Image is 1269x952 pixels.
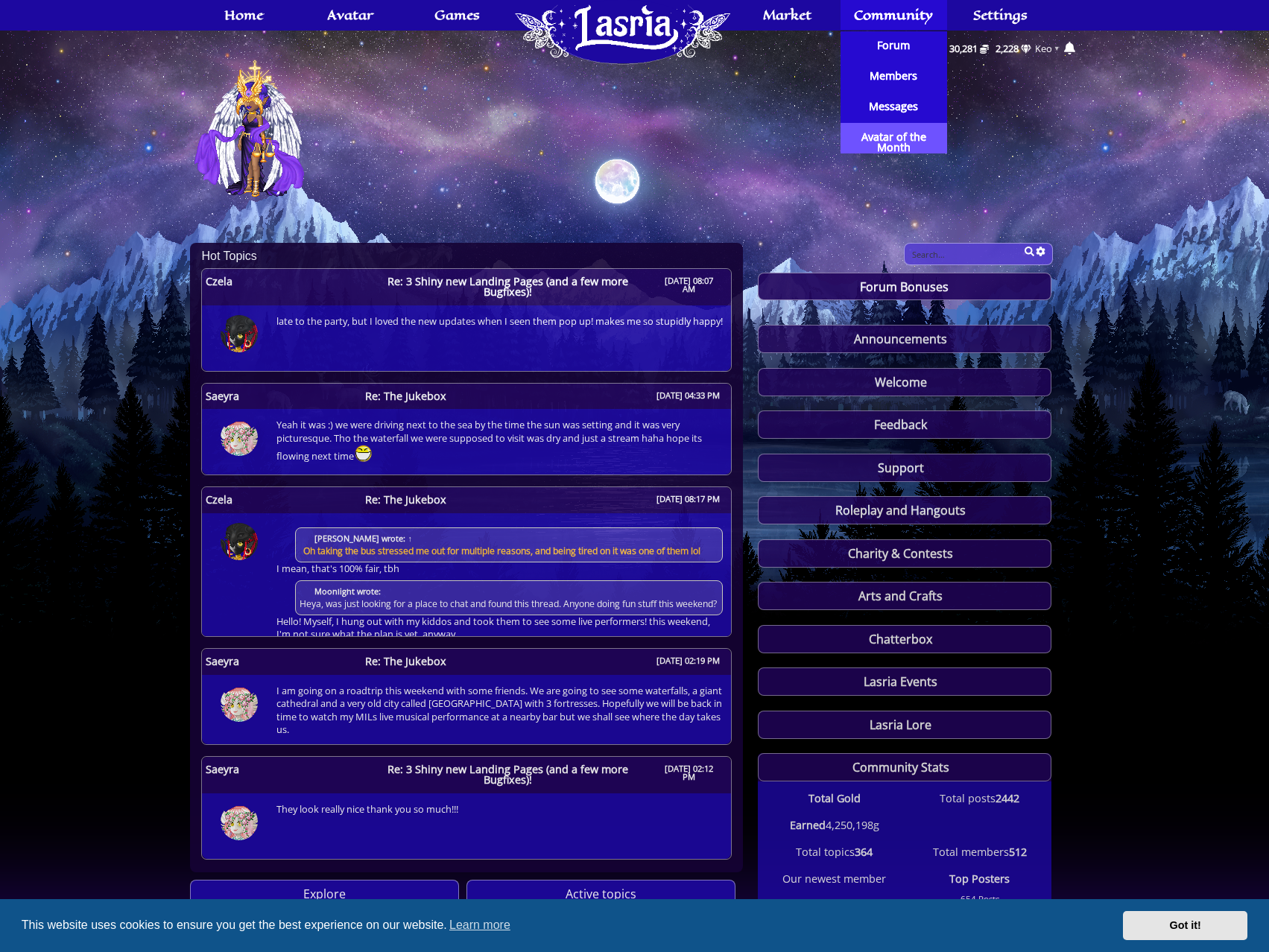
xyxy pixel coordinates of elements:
[904,243,1053,265] input: Search Terms
[300,545,704,557] span: Oh taking the bus stressed me out for multiple reasons, and being tired on it was one of them lol
[314,585,718,598] cite: Moonlight wrote:
[654,276,724,298] span: [DATE] 08:07 AM
[758,711,1051,739] a: Lasria Lore
[265,685,727,737] span: I am going on a roadtrip this weekend with some friends. We are going to see some waterfalls, a g...
[361,276,654,298] span: Re: 3 Shiny new Landing Pages (and a few more Bugfixes)!
[314,532,718,545] cite: [PERSON_NAME] wrote: ↑
[790,791,861,832] b: Total Gold Earned
[841,92,947,123] a: Messages
[1035,42,1052,55] a: Keo
[758,410,1051,439] a: Feedback
[758,368,1051,396] a: Welcome
[224,9,263,21] span: Home
[841,62,947,92] a: Members
[265,419,727,463] span: Yeah it was :) we were driving next to the sea by the time the sun was setting and it was very pi...
[841,123,947,153] a: Avatar of the Month
[1123,911,1247,941] a: dismiss cookie message
[765,892,903,919] a: cauqhtz
[265,523,727,734] span: I mean, that's 100% fair, tbh Hello! Myself, I hung out with my kiddos and took them to see some ...
[202,649,364,674] a: Saeyra
[262,415,731,422] a: Yeah it was :) we were driving next to the sea by the time the sun was setting and it was very pi...
[855,845,873,859] strong: 364
[190,53,1078,224] a: Avatar
[758,273,1051,300] a: Forum Bonuses
[434,9,480,21] span: Games
[907,785,1052,839] div: Total posts
[361,269,731,305] a: Re: 3 Shiny new Landing Pages (and a few more Bugfixes)! [DATE] 08:07 AM
[907,839,1052,866] div: Total members
[300,585,718,611] div: Heya, was just looking for a place to chat and found this thread. Anyone doing fun stuff this wee...
[949,42,978,55] span: 30,281
[654,764,724,786] span: [DATE] 02:12 PM
[201,250,732,262] h2: Hot Topics
[202,495,236,505] span: Czela
[991,38,1035,59] a: 2,228
[1009,845,1027,859] strong: 512
[762,785,907,839] div: 4,250,198g
[758,325,1051,353] a: Announcements
[763,9,811,21] span: Market
[762,839,907,866] div: Total topics
[202,656,243,667] span: Saeyra
[361,487,731,513] a: Re: The Jukebox [DATE] 08:17 PM
[973,9,1028,21] span: Settings
[1036,247,1045,256] button: Advanced search
[361,384,731,409] a: Re: The Jukebox [DATE] 04:33 PM
[758,539,1051,568] a: Charity & Contests
[221,803,258,840] img: 330-1733682242.png
[354,445,373,463] img: rofl
[758,496,1051,524] a: Roleplay and Hangouts
[758,667,1051,696] a: Lasria Events
[841,31,947,62] a: Forum
[361,656,450,667] span: Re: The Jukebox
[202,487,364,513] a: Czela
[854,9,933,21] span: Community
[361,391,450,402] span: Re: The Jukebox
[202,391,243,402] span: Saeyra
[877,40,910,51] span: Forum
[653,656,724,667] span: [DATE] 02:19 PM
[758,582,1051,610] a: Arts and Crafts
[510,63,734,132] a: Home
[860,279,949,295] span: Forum Bonuses
[221,419,258,456] img: 330-1733682242.png
[202,764,243,786] span: Saeyra
[262,311,731,319] a: late to the party, but I loved the new updates when I seen them pop up! makes me so stupidly happy!
[361,757,731,793] a: Re: 3 Shiny new Landing Pages (and a few more Bugfixes)! [DATE] 02:12 PM
[361,649,731,674] a: Re: The Jukebox [DATE] 02:19 PM
[758,625,1051,653] a: Chatterbox
[466,880,735,908] a: Active topics
[202,757,364,793] a: Saeyra
[202,384,364,409] a: Saeyra
[949,872,1010,886] b: Top Posters
[262,681,731,688] a: I am going on a roadtrip this weekend with some friends. We are going to see some waterfalls, a g...
[22,914,1111,936] span: This website uses cookies to ensure you get the best experience on our website.
[996,42,1019,55] span: 2,228
[190,53,344,224] img: Avatar
[653,495,724,505] span: [DATE] 08:17 PM
[844,132,943,153] span: Avatar of the Month
[221,315,258,352] img: 369-1753188768.png
[361,764,654,786] span: Re: 3 Shiny new Landing Pages (and a few more Bugfixes)!
[221,685,258,722] img: 330-1733682242.png
[758,454,1051,482] a: Support
[190,880,459,908] a: Explore
[221,523,258,560] img: 369-1753188768.png
[945,38,989,59] a: 30,281
[653,391,724,402] span: [DATE] 04:33 PM
[447,914,513,936] a: learn more about cookies
[1025,247,1034,256] button: Search
[870,71,917,81] span: Members
[262,799,473,807] a: They look really nice thank you so much!!!
[911,892,1048,905] span: 654 Posts
[262,519,731,527] a: [PERSON_NAME] wrote: ↑ Oh taking the bus stressed me out for multiple reasons, and being tired on...
[202,276,236,298] span: Czela
[361,495,450,505] span: Re: The Jukebox
[869,101,918,112] span: Messages
[996,791,1019,805] strong: 2442
[265,803,462,816] span: They look really nice thank you so much!!!
[202,269,364,305] a: Czela
[758,753,1051,781] a: Community Stats
[265,315,727,329] span: late to the party, but I loved the new updates when I seen them pop up! makes me so stupidly happy!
